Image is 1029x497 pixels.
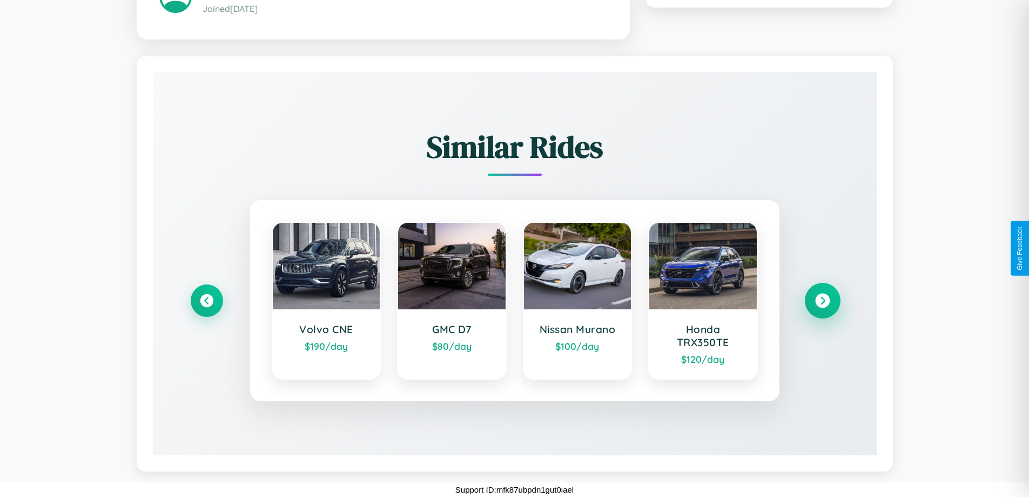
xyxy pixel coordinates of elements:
a: Honda TRX350TE$120/day [648,222,758,380]
div: $ 190 /day [284,340,369,352]
div: $ 120 /day [660,353,746,365]
h3: Nissan Murano [535,323,621,336]
a: GMC D7$80/day [397,222,507,380]
h3: Honda TRX350TE [660,323,746,349]
h3: GMC D7 [409,323,495,336]
a: Volvo CNE$190/day [272,222,381,380]
h3: Volvo CNE [284,323,369,336]
p: Support ID: mfk87ubpdn1gut0iael [455,482,574,497]
div: $ 80 /day [409,340,495,352]
a: Nissan Murano$100/day [523,222,633,380]
h2: Similar Rides [191,126,839,168]
p: Joined [DATE] [203,1,607,17]
div: Give Feedback [1016,227,1024,270]
div: $ 100 /day [535,340,621,352]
